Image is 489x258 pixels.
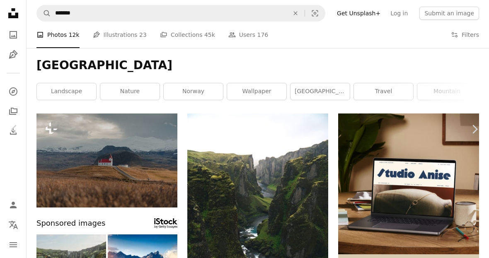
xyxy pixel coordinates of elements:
[164,83,223,100] a: norway
[290,83,350,100] a: [GEOGRAPHIC_DATA]
[5,27,22,43] a: Photos
[227,83,286,100] a: wallpaper
[160,22,215,48] a: Collections 45k
[451,22,479,48] button: Filters
[5,217,22,233] button: Language
[417,83,477,100] a: mountain
[354,83,413,100] a: travel
[5,236,22,253] button: Menu
[37,5,51,21] button: Search Unsplash
[100,83,160,100] a: nature
[36,113,177,207] img: a small church on a hill with mountains in the background
[305,5,325,21] button: Visual search
[36,157,177,164] a: a small church on a hill with mountains in the background
[36,5,325,22] form: Find visuals sitewide
[460,89,489,169] a: Next
[5,83,22,100] a: Explore
[332,7,385,20] a: Get Unsplash+
[93,22,147,48] a: Illustrations 23
[36,58,479,73] h1: [GEOGRAPHIC_DATA]
[5,197,22,213] a: Log in / Sign up
[204,30,215,39] span: 45k
[36,217,105,229] span: Sponsored images
[419,7,479,20] button: Submit an image
[286,5,305,21] button: Clear
[5,46,22,63] a: Illustrations
[228,22,268,48] a: Users 176
[257,30,269,39] span: 176
[385,7,413,20] a: Log in
[37,83,96,100] a: landscape
[139,30,147,39] span: 23
[338,113,479,254] img: file-1705123271268-c3eaf6a79b21image
[187,215,328,222] a: aerial view photography of body of water across green mountains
